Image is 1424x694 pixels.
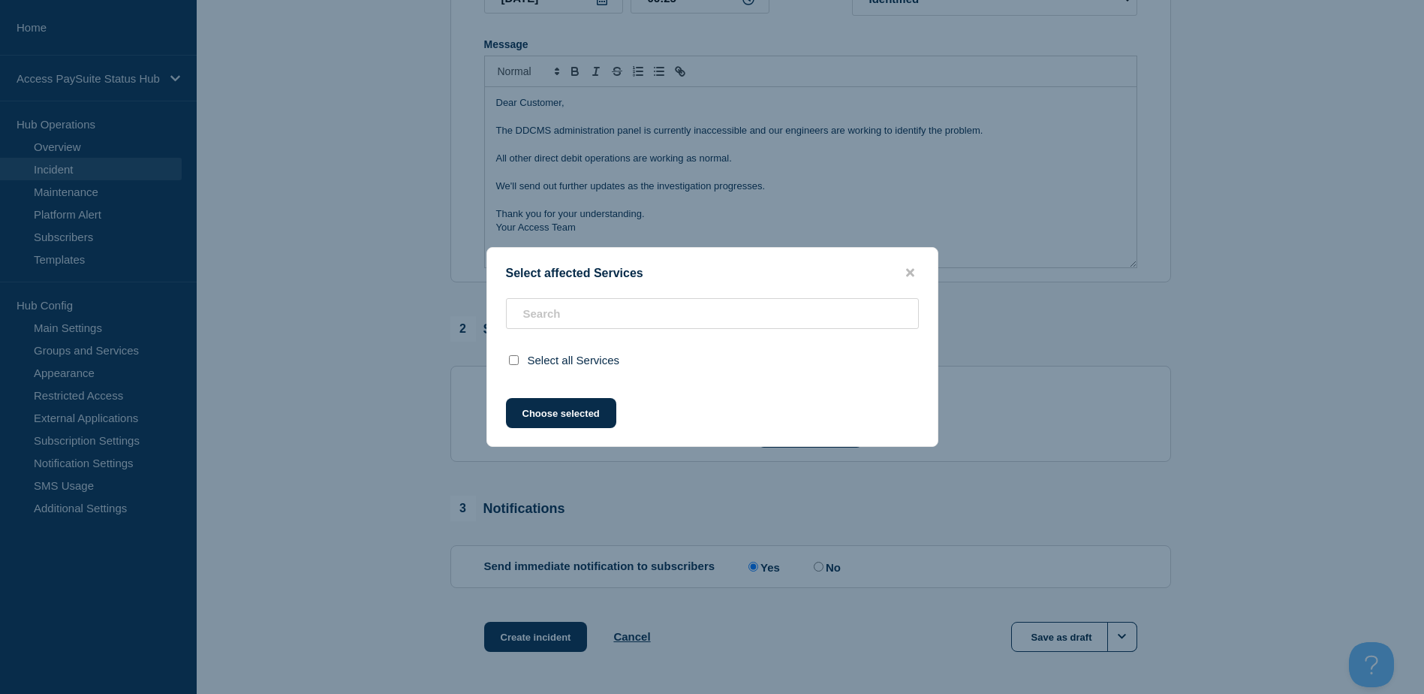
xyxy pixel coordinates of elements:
button: Choose selected [506,398,616,428]
div: Select affected Services [487,266,938,280]
input: Search [506,298,919,329]
span: Select all Services [528,354,620,367]
button: close button [902,266,919,280]
input: select all checkbox [509,355,519,365]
